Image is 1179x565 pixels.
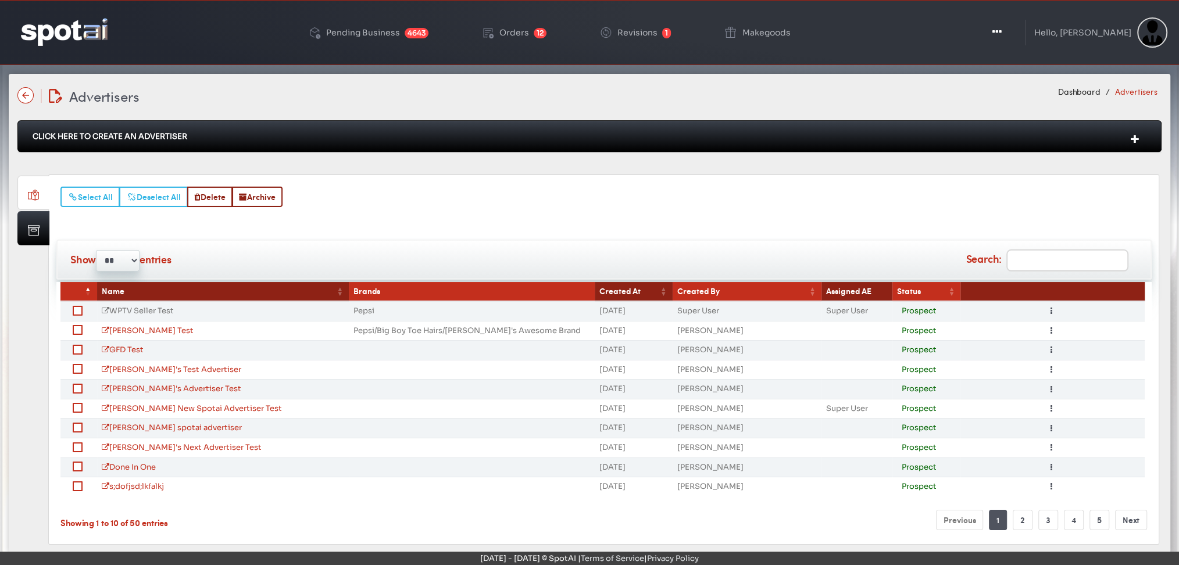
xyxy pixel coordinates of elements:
[595,340,673,360] td: [DATE]
[589,7,680,58] a: Revisions 1
[673,301,821,321] td: Super User
[102,481,164,491] a: s;dofjsd;lkfalkj
[326,28,400,37] div: Pending Business
[595,379,673,399] td: [DATE]
[662,28,671,38] span: 1
[897,342,956,358] div: Prospect
[595,301,673,321] td: [DATE]
[102,403,282,413] a: [PERSON_NAME] New Spotai Advertiser Test
[581,553,644,563] a: Terms of Service
[897,362,956,378] div: Prospect
[673,321,821,341] td: [PERSON_NAME]
[595,457,673,477] td: [DATE]
[595,477,673,496] td: [DATE]
[599,26,613,40] img: change-circle.png
[1103,85,1157,97] li: Advertisers
[1006,249,1128,271] input: Search:
[673,360,821,380] td: [PERSON_NAME]
[102,384,241,394] a: [PERSON_NAME]'s Advertiser Test
[673,340,821,360] td: [PERSON_NAME]
[742,28,791,37] div: Makegoods
[595,321,673,341] td: [DATE]
[673,457,821,477] td: [PERSON_NAME]
[102,326,194,335] a: [PERSON_NAME] Test
[60,509,508,532] div: Showing 1 to 10 of 50 entries
[308,26,321,40] img: deployed-code-history.png
[1064,510,1084,530] a: 4
[897,460,956,475] div: Prospect
[471,7,556,58] a: Orders 12
[102,462,156,472] a: Done In One
[17,87,34,103] img: name-arrow-back-state-default-icon-true-icon-only-true-type.svg
[102,364,241,374] a: [PERSON_NAME]'s Test Advertiser
[41,89,42,103] img: line-12.svg
[966,249,1128,271] label: Search:
[534,28,546,38] span: 12
[405,28,428,38] span: 4643
[187,187,233,207] button: Delete
[102,345,144,355] a: GFD Test
[21,18,108,45] img: logo-reversed.png
[60,187,120,207] button: Select All
[499,28,529,37] div: Orders
[69,86,140,106] span: Advertisers
[49,89,62,103] img: edit-document.svg
[1115,510,1147,530] a: Next
[673,399,821,419] td: [PERSON_NAME]
[102,442,262,452] a: [PERSON_NAME]'s Next Advertiser Test
[647,553,699,563] a: Privacy Policy
[1057,85,1101,97] a: Dashboard
[17,120,1162,152] div: Click Here To Create An Advertiser
[821,399,892,419] td: Super User
[892,282,961,301] th: Status: activate to sort column ascending
[897,323,956,339] div: Prospect
[897,303,956,319] div: Prospect
[673,418,821,438] td: [PERSON_NAME]
[714,7,800,58] a: Makegoods
[595,282,673,301] th: Created At: activate to sort column ascending
[595,418,673,438] td: [DATE]
[960,282,1145,301] th: &nbsp;
[1038,510,1058,530] a: 3
[989,510,1007,530] a: 1
[481,26,495,40] img: order-play.png
[96,250,140,271] select: Showentries
[897,479,956,495] div: Prospect
[595,360,673,380] td: [DATE]
[897,401,956,417] div: Prospect
[673,477,821,496] td: [PERSON_NAME]
[232,187,283,207] button: Archive
[97,282,349,301] th: Name: activate to sort column ascending
[821,301,892,321] td: Super User
[897,381,956,397] div: Prospect
[70,250,172,271] label: Show entries
[349,282,595,301] th: Brands
[673,282,821,301] th: Created By: activate to sort column ascending
[1013,510,1032,530] a: 2
[897,420,956,436] div: Prospect
[617,28,658,37] div: Revisions
[102,306,174,316] a: WPTV Seller Test
[349,321,595,341] td: Pepsi / Big Boy Toe Hairs / [PERSON_NAME]'s Awesome Brand
[821,282,892,301] th: Assigned AE
[897,440,956,456] div: Prospect
[349,301,595,321] td: Pepsi
[595,438,673,457] td: [DATE]
[673,379,821,399] td: [PERSON_NAME]
[1089,510,1109,530] a: 5
[1034,28,1131,37] div: Hello, [PERSON_NAME]
[119,187,188,207] button: Deselect All
[1137,17,1167,48] img: Sterling Cooper & Partners
[673,438,821,457] td: [PERSON_NAME]
[298,7,438,58] a: Pending Business 4643
[595,399,673,419] td: [DATE]
[102,423,242,432] a: [PERSON_NAME] spotai advertiser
